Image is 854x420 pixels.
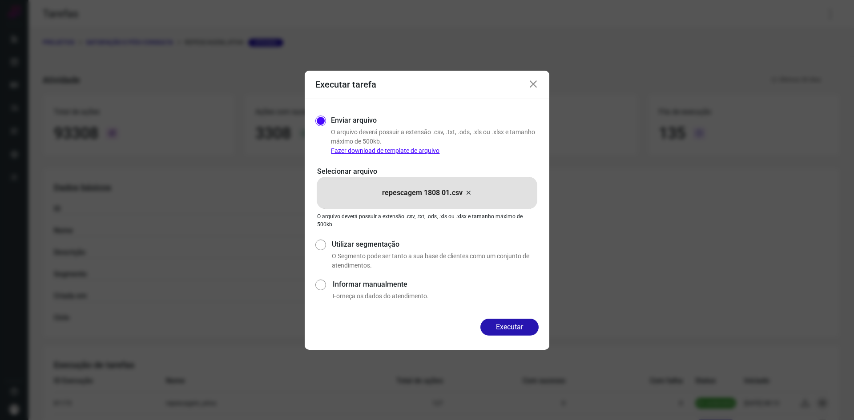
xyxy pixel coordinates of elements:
button: Executar [480,319,539,336]
label: Utilizar segmentação [332,239,539,250]
p: O Segmento pode ser tanto a sua base de clientes como um conjunto de atendimentos. [332,252,539,270]
p: O arquivo deverá possuir a extensão .csv, .txt, .ods, .xls ou .xlsx e tamanho máximo de 500kb. [331,128,539,156]
p: repescagem 1808 01.csv [382,188,463,198]
p: Forneça os dados do atendimento. [333,292,539,301]
label: Informar manualmente [333,279,539,290]
p: O arquivo deverá possuir a extensão .csv, .txt, .ods, .xls ou .xlsx e tamanho máximo de 500kb. [317,212,537,228]
h3: Executar tarefa [315,79,376,90]
a: Fazer download de template de arquivo [331,147,439,154]
p: Selecionar arquivo [317,166,537,177]
label: Enviar arquivo [331,115,377,126]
